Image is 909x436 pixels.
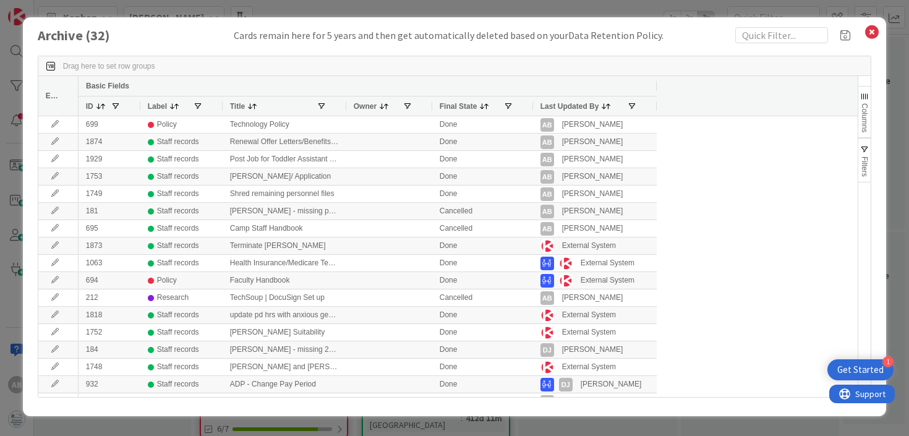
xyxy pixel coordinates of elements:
[79,359,140,375] div: 1748
[157,238,199,254] div: Staff records
[540,135,554,149] div: AB
[223,237,346,254] div: Terminate [PERSON_NAME]
[540,187,554,201] div: AB
[79,289,140,306] div: 212
[79,341,140,358] div: 184
[63,62,155,71] div: Row Groups
[223,186,346,202] div: Shred remaining personnel files
[540,361,554,374] img: ES
[157,221,199,236] div: Staff records
[223,307,346,323] div: update pd hrs with anxious generation
[38,28,161,43] h1: Archive ( 32 )
[540,343,554,357] div: DJ
[79,255,140,271] div: 1063
[79,237,140,254] div: 1873
[432,341,533,358] div: Done
[860,156,869,177] span: Filters
[432,359,533,375] div: Done
[432,168,533,185] div: Done
[568,29,662,41] span: Data Retention Policy
[157,377,199,392] div: Staff records
[223,220,346,237] div: Camp Staff Handbook
[157,186,199,202] div: Staff records
[562,290,623,306] div: [PERSON_NAME]
[540,326,554,340] img: ES
[562,359,616,375] div: External System
[223,393,346,410] div: FLSA Classifications
[735,27,828,43] input: Quick Filter...
[432,220,533,237] div: Cancelled
[79,151,140,168] div: 1929
[432,203,533,220] div: Cancelled
[432,116,533,133] div: Done
[581,255,634,271] div: External System
[562,394,623,409] div: [PERSON_NAME]
[157,359,199,375] div: Staff records
[432,237,533,254] div: Done
[234,28,664,43] div: Cards remain here for 5 years and then get automatically deleted based on your .
[432,186,533,202] div: Done
[432,151,533,168] div: Done
[540,205,554,218] div: AB
[86,82,129,90] span: Basic Fields
[79,186,140,202] div: 1749
[157,394,199,409] div: Staff records
[432,134,533,150] div: Done
[540,291,554,305] div: AB
[26,2,56,17] span: Support
[860,103,869,132] span: Columns
[157,255,199,271] div: Staff records
[432,255,533,271] div: Done
[157,169,199,184] div: Staff records
[432,289,533,306] div: Cancelled
[581,377,642,392] div: [PERSON_NAME]
[562,307,616,323] div: External System
[157,273,177,288] div: Policy
[562,134,623,150] div: [PERSON_NAME]
[157,307,199,323] div: Staff records
[432,376,533,393] div: Done
[157,134,199,150] div: Staff records
[432,324,533,341] div: Done
[79,324,140,341] div: 1752
[223,376,346,393] div: ADP - Change Pay Period
[354,102,377,111] span: Owner
[223,134,346,150] div: Renewal Offer Letters/Benefits Statements
[882,356,894,367] div: 1
[540,395,554,409] div: DJ
[440,102,477,111] span: Final State
[562,238,616,254] div: External System
[157,203,199,219] div: Staff records
[157,152,199,167] div: Staff records
[223,324,346,341] div: [PERSON_NAME] Suitability
[562,342,623,357] div: [PERSON_NAME]
[223,272,346,289] div: Faculty Handbook
[540,118,554,132] div: AB
[223,151,346,168] div: Post Job for Toddler Assistant Teacher
[223,289,346,306] div: TechSoup | DocuSign Set up
[540,153,554,166] div: AB
[79,116,140,133] div: 699
[837,364,884,376] div: Get Started
[540,239,554,253] img: ES
[223,203,346,220] div: [PERSON_NAME] - missing proof of 2 MMR
[540,170,554,184] div: AB
[157,342,199,357] div: Staff records
[540,309,554,322] img: ES
[432,272,533,289] div: Done
[432,307,533,323] div: Done
[559,378,573,391] div: DJ
[157,325,199,340] div: Staff records
[562,169,623,184] div: [PERSON_NAME]
[230,102,245,111] span: Title
[562,152,623,167] div: [PERSON_NAME]
[79,203,140,220] div: 181
[432,393,533,410] div: Cancelled
[148,102,167,111] span: Label
[562,117,623,132] div: [PERSON_NAME]
[540,102,599,111] span: Last Updated By
[540,222,554,236] div: AB
[559,274,573,288] img: ES
[79,393,140,410] div: 1199
[46,92,59,100] span: Edit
